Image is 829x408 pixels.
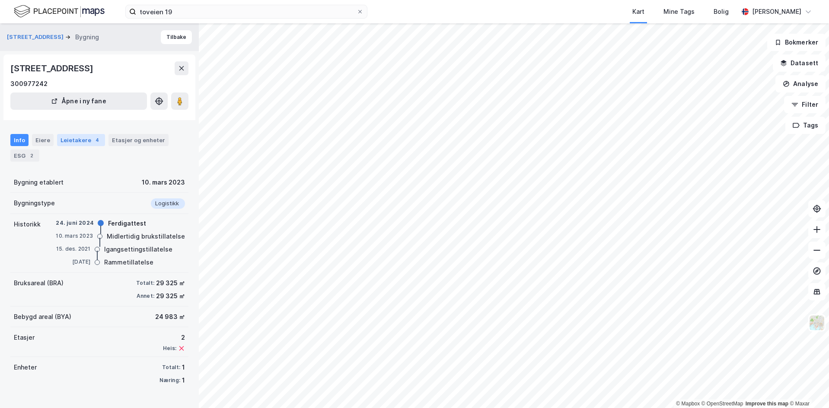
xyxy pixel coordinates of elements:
[10,150,39,162] div: ESG
[701,401,743,407] a: OpenStreetMap
[163,332,185,343] div: 2
[14,362,37,373] div: Enheter
[56,245,90,253] div: 15. des. 2021
[137,293,154,300] div: Annet:
[104,244,172,255] div: Igangsettingstillatelse
[663,6,695,17] div: Mine Tags
[10,92,147,110] button: Åpne i ny fane
[136,280,154,287] div: Totalt:
[57,134,105,146] div: Leietakere
[10,79,48,89] div: 300977242
[746,401,788,407] a: Improve this map
[767,34,826,51] button: Bokmerker
[14,312,71,322] div: Bebygd areal (BYA)
[786,367,829,408] iframe: Chat Widget
[775,75,826,92] button: Analyse
[136,5,357,18] input: Søk på adresse, matrikkel, gårdeiere, leietakere eller personer
[773,54,826,72] button: Datasett
[162,364,180,371] div: Totalt:
[75,32,99,42] div: Bygning
[27,151,36,160] div: 2
[156,278,185,288] div: 29 325 ㎡
[714,6,729,17] div: Bolig
[142,177,185,188] div: 10. mars 2023
[14,332,35,343] div: Etasjer
[632,6,644,17] div: Kart
[182,362,185,373] div: 1
[7,33,65,41] button: [STREET_ADDRESS]
[14,4,105,19] img: logo.f888ab2527a4732fd821a326f86c7f29.svg
[163,345,176,352] div: Heis:
[785,117,826,134] button: Tags
[14,198,55,208] div: Bygningstype
[161,30,192,44] button: Tilbake
[112,136,165,144] div: Etasjer og enheter
[182,375,185,386] div: 1
[56,258,90,266] div: [DATE]
[156,291,185,301] div: 29 325 ㎡
[14,219,41,229] div: Historikk
[155,312,185,322] div: 24 983 ㎡
[32,134,54,146] div: Eiere
[676,401,700,407] a: Mapbox
[159,377,180,384] div: Næring:
[56,219,94,227] div: 24. juni 2024
[752,6,801,17] div: [PERSON_NAME]
[108,218,146,229] div: Ferdigattest
[104,257,153,268] div: Rammetillatelse
[14,278,64,288] div: Bruksareal (BRA)
[809,315,825,331] img: Z
[93,136,102,144] div: 4
[10,61,95,75] div: [STREET_ADDRESS]
[10,134,29,146] div: Info
[107,231,185,242] div: Midlertidig brukstillatelse
[56,232,93,240] div: 10. mars 2023
[784,96,826,113] button: Filter
[14,177,64,188] div: Bygning etablert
